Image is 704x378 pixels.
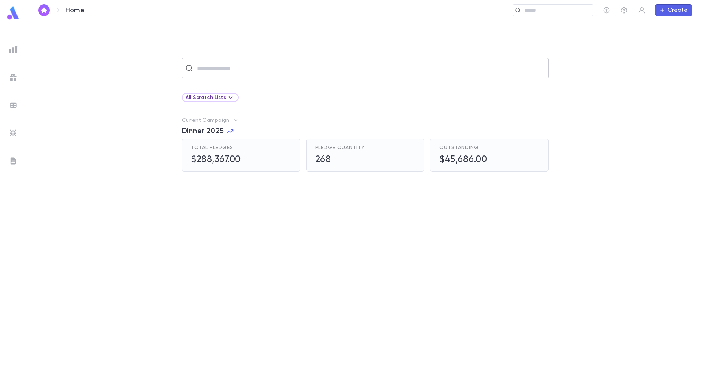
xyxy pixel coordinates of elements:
h5: 268 [315,154,331,165]
img: reports_grey.c525e4749d1bce6a11f5fe2a8de1b229.svg [9,45,18,54]
img: letters_grey.7941b92b52307dd3b8a917253454ce1c.svg [9,157,18,165]
div: All Scratch Lists [182,93,239,102]
img: imports_grey.530a8a0e642e233f2baf0ef88e8c9fcb.svg [9,129,18,137]
img: logo [6,6,21,20]
button: Create [655,4,692,16]
h5: $45,686.00 [439,154,487,165]
span: Pledge Quantity [315,145,365,151]
h5: $288,367.00 [191,154,241,165]
span: Total Pledges [191,145,233,151]
div: All Scratch Lists [186,93,235,102]
span: Dinner 2025 [182,127,224,136]
p: Home [66,6,84,14]
span: Outstanding [439,145,478,151]
img: batches_grey.339ca447c9d9533ef1741baa751efc33.svg [9,101,18,110]
img: home_white.a664292cf8c1dea59945f0da9f25487c.svg [40,7,48,13]
img: campaigns_grey.99e729a5f7ee94e3726e6486bddda8f1.svg [9,73,18,82]
p: Current Campaign [182,117,229,123]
